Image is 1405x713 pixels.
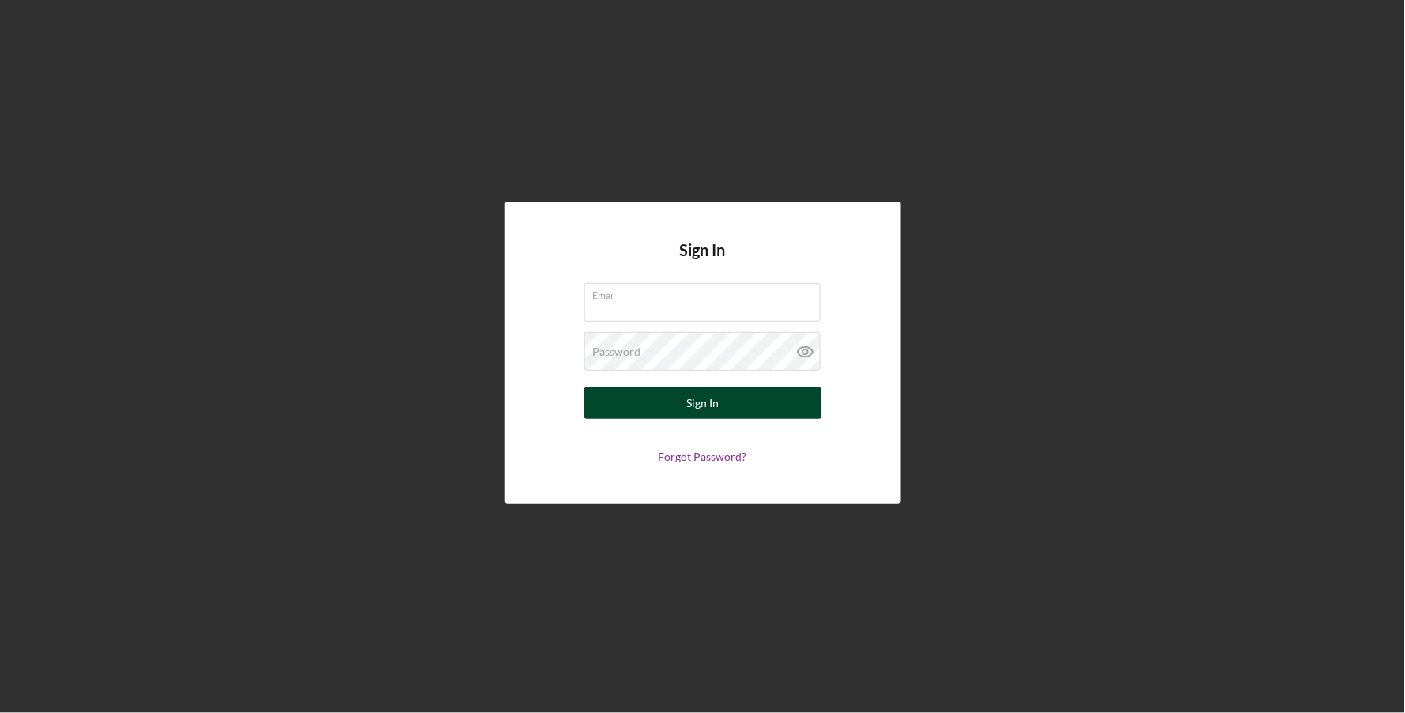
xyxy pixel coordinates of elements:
a: Forgot Password? [659,450,747,463]
h4: Sign In [680,241,726,283]
button: Sign In [584,387,821,419]
div: Sign In [686,387,719,419]
label: Password [593,345,641,358]
label: Email [593,284,821,301]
